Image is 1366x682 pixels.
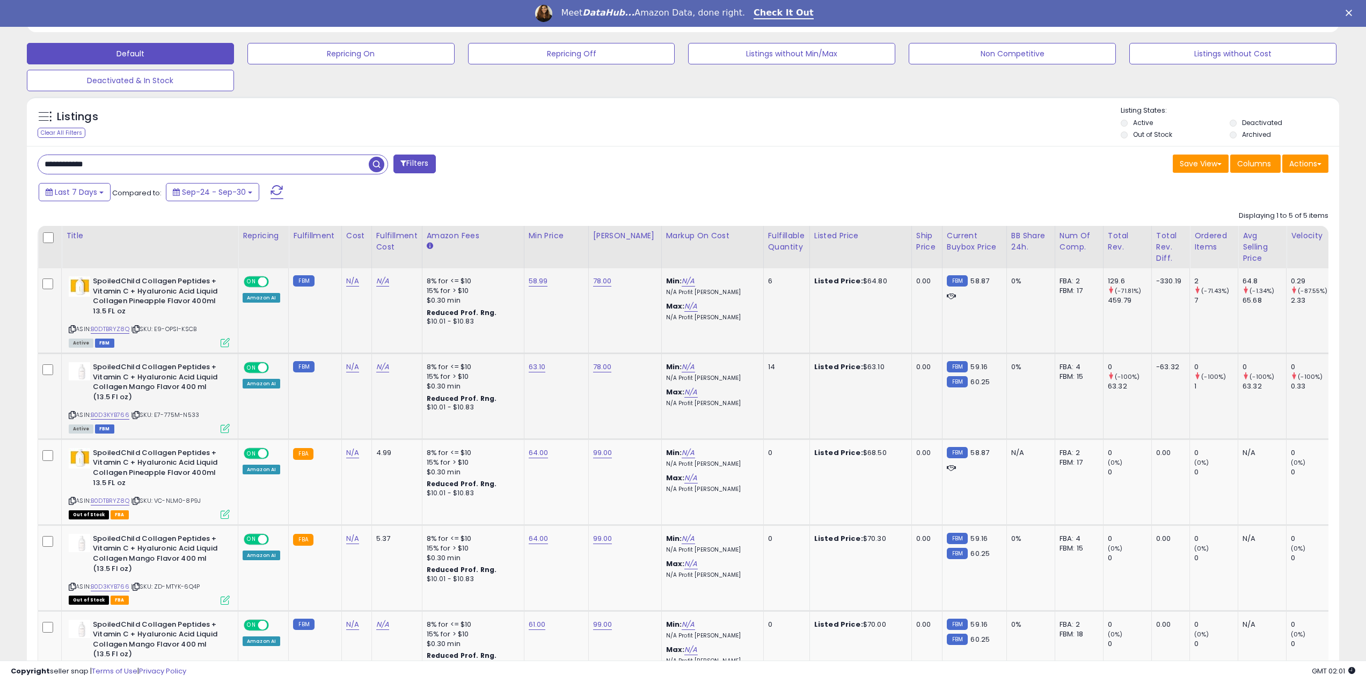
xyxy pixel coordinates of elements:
span: 60.25 [970,548,990,559]
small: (0%) [1194,630,1209,639]
span: 59.16 [970,533,988,544]
div: -63.32 [1156,362,1181,372]
h5: Listings [57,109,98,124]
div: 14 [768,362,801,372]
button: Listings without Min/Max [688,43,895,64]
div: Amazon Fees [427,230,520,241]
div: Close [1346,10,1356,16]
span: Compared to: [112,188,162,198]
div: $10.01 - $10.83 [427,317,516,326]
b: Min: [666,276,682,286]
p: N/A Profit [PERSON_NAME] [666,314,755,321]
div: Displaying 1 to 5 of 5 items [1239,211,1328,221]
span: 2025-10-8 02:01 GMT [1312,666,1355,676]
div: $0.30 min [427,639,516,649]
div: 0 [1108,467,1151,477]
a: 63.10 [529,362,546,372]
p: N/A Profit [PERSON_NAME] [666,400,755,407]
a: N/A [346,533,359,544]
div: N/A [1243,620,1278,629]
a: N/A [684,644,697,655]
div: 0 [1108,620,1151,629]
div: 15% for > $10 [427,629,516,639]
a: N/A [376,276,389,287]
div: 0 [768,534,801,544]
span: All listings currently available for purchase on Amazon [69,339,93,348]
button: Non Competitive [909,43,1116,64]
div: Ordered Items [1194,230,1233,253]
small: FBM [947,376,968,387]
div: 0 [1291,639,1334,649]
div: 0 [1108,553,1151,563]
div: $70.30 [814,534,903,544]
div: 0 [768,448,801,458]
div: Fulfillment Cost [376,230,418,253]
div: 15% for > $10 [427,372,516,382]
a: Privacy Policy [139,666,186,676]
div: $0.30 min [427,553,516,563]
div: 0.00 [916,448,934,458]
small: FBM [947,275,968,287]
div: Cost [346,230,367,241]
div: 0.00 [1156,534,1181,544]
div: Min Price [529,230,584,241]
small: (0%) [1108,458,1123,467]
small: FBM [293,361,314,372]
div: Clear All Filters [38,128,85,138]
div: Repricing [243,230,284,241]
b: Listed Price: [814,362,863,372]
b: Max: [666,644,685,655]
small: (-87.55%) [1298,287,1327,295]
b: Max: [666,387,685,397]
div: 63.32 [1108,382,1151,391]
div: $63.10 [814,362,903,372]
span: OFF [267,449,284,458]
div: $70.00 [814,620,903,629]
div: 0 [1194,534,1238,544]
div: Markup on Cost [666,230,759,241]
div: Num of Comp. [1060,230,1099,253]
button: Columns [1230,155,1281,173]
div: 7 [1194,296,1238,305]
span: 58.87 [970,448,989,458]
p: Listing States: [1121,106,1339,116]
button: Last 7 Days [39,183,111,201]
div: 0.00 [916,534,934,544]
div: $0.30 min [427,382,516,391]
div: 0.33 [1291,382,1334,391]
div: 64.8 [1243,276,1286,286]
small: FBM [947,533,968,544]
div: Avg Selling Price [1243,230,1282,264]
small: FBA [293,534,313,546]
a: N/A [684,559,697,569]
span: FBA [111,596,129,605]
a: N/A [682,448,695,458]
div: Title [66,230,233,241]
span: 58.87 [970,276,989,286]
a: Check It Out [754,8,814,19]
button: Actions [1282,155,1328,173]
small: (-71.43%) [1201,287,1229,295]
div: FBM: 17 [1060,458,1095,467]
div: 0 [1194,448,1238,458]
span: Columns [1237,158,1271,169]
b: SpoiledChild Collagen Peptides + Vitamin C + Hyaluronic Acid Liquid Collagen Pineapple Flavor 400... [93,448,223,490]
div: FBA: 2 [1060,620,1095,629]
span: | SKU: E7-775M-N533 [131,410,199,419]
small: (0%) [1194,544,1209,553]
b: Min: [666,533,682,544]
button: Save View [1173,155,1229,173]
div: Amazon AI [243,551,280,560]
div: Ship Price [916,230,938,253]
span: OFF [267,620,284,629]
small: (0%) [1291,458,1306,467]
div: 129.6 [1108,276,1151,286]
div: 0.00 [916,620,934,629]
div: $0.30 min [427,296,516,305]
div: 0 [1194,620,1238,629]
button: Sep-24 - Sep-30 [166,183,259,201]
span: 59.16 [970,362,988,372]
div: 0 [1194,553,1238,563]
div: BB Share 24h. [1011,230,1050,253]
button: Listings without Cost [1129,43,1336,64]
